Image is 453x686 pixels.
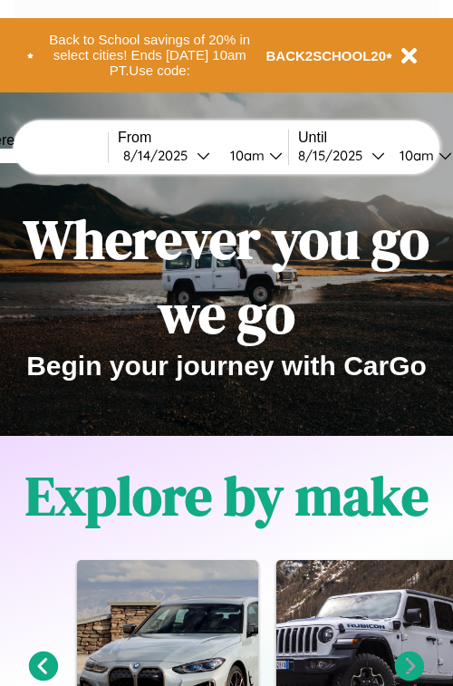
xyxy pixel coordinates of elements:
div: 8 / 15 / 2025 [298,147,371,164]
div: 8 / 14 / 2025 [123,147,197,164]
h1: Explore by make [25,459,429,533]
button: 8/14/2025 [118,146,216,165]
button: Back to School savings of 20% in select cities! Ends [DATE] 10am PT.Use code: [34,27,266,83]
label: From [118,130,288,146]
div: 10am [390,147,439,164]
div: 10am [221,147,269,164]
b: BACK2SCHOOL20 [266,48,387,63]
button: 10am [216,146,288,165]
